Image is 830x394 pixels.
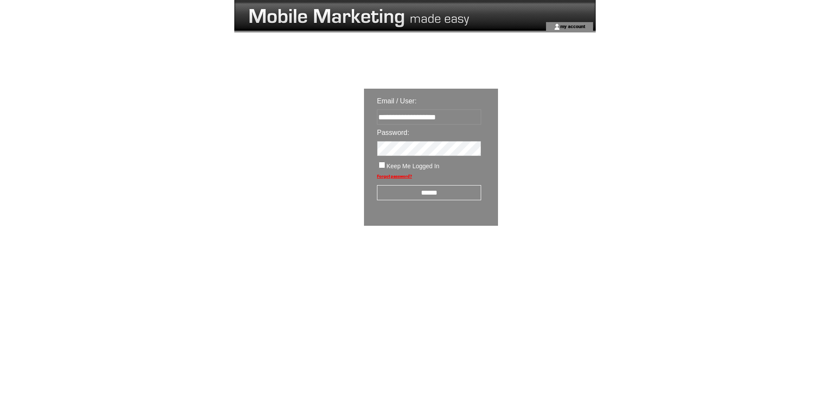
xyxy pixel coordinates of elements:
span: Email / User: [377,97,417,105]
a: Forgot password? [377,174,412,179]
img: account_icon.gif;jsessionid=771A9C6A29959FDDD17162778DDFD8BA [554,23,560,30]
img: transparent.png;jsessionid=771A9C6A29959FDDD17162778DDFD8BA [523,247,566,258]
a: my account [560,23,585,29]
span: Password: [377,129,409,136]
span: Keep Me Logged In [386,163,439,170]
